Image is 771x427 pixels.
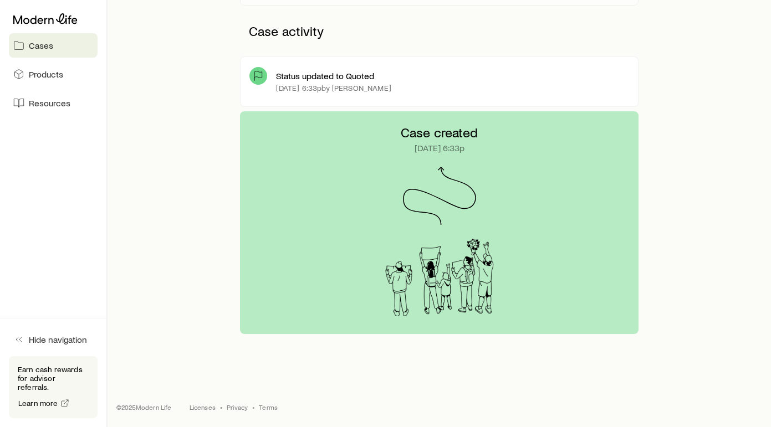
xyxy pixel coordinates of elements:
[415,142,464,153] p: [DATE] 6:33p
[375,239,504,316] img: Arrival Signs
[276,84,391,92] p: [DATE] 6:33p by [PERSON_NAME]
[240,14,638,48] p: Case activity
[29,97,70,109] span: Resources
[29,69,63,80] span: Products
[18,399,58,407] span: Learn more
[9,327,98,352] button: Hide navigation
[259,403,278,411] a: Terms
[401,125,478,140] p: Case created
[29,40,53,51] span: Cases
[252,403,254,411] span: •
[9,356,98,418] div: Earn cash rewards for advisor referrals.Learn more
[227,403,248,411] a: Privacy
[276,70,374,81] p: Status updated to Quoted
[29,334,87,345] span: Hide navigation
[9,33,98,58] a: Cases
[9,91,98,115] a: Resources
[18,365,89,392] p: Earn cash rewards for advisor referrals.
[190,403,216,411] a: Licenses
[220,403,222,411] span: •
[116,403,172,411] p: © 2025 Modern Life
[9,62,98,86] a: Products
